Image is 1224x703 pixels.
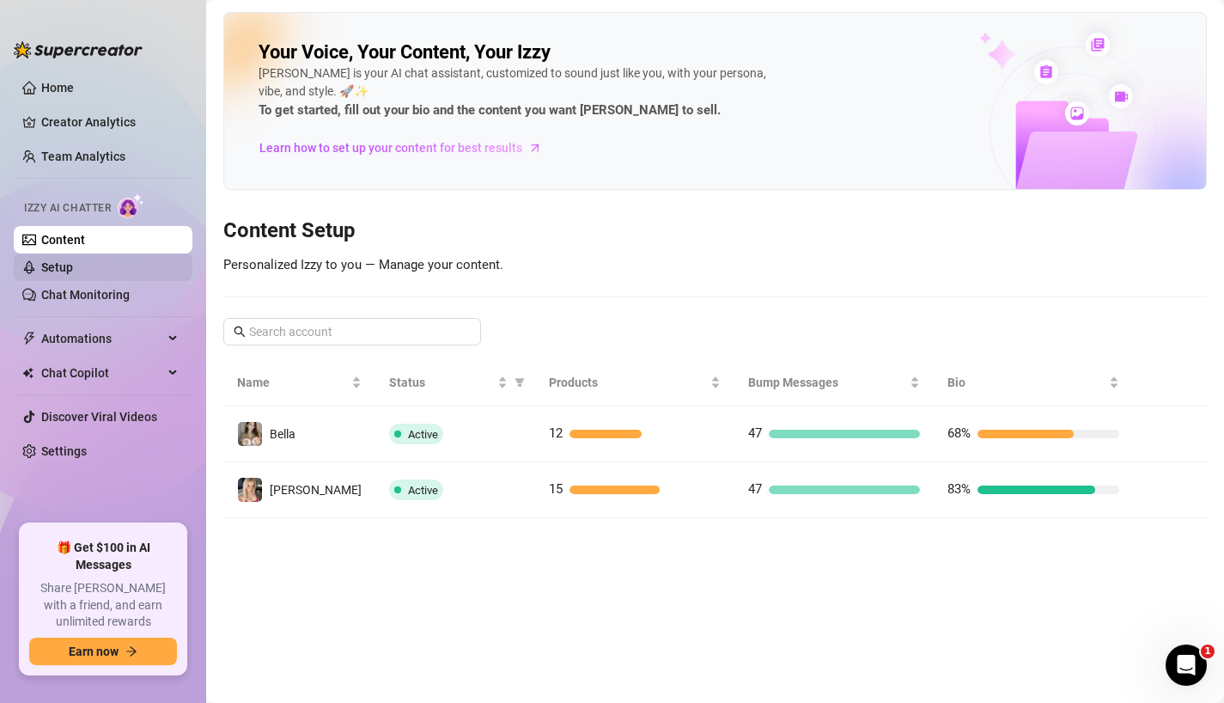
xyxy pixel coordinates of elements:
[375,359,535,407] th: Status
[41,410,157,424] a: Discover Viral Videos
[22,332,36,345] span: thunderbolt
[947,425,971,441] span: 68%
[238,478,262,502] img: Brittany
[69,645,119,658] span: Earn now
[249,322,457,341] input: Search account
[947,373,1105,392] span: Bio
[41,359,163,387] span: Chat Copilot
[549,425,563,441] span: 12
[41,150,125,163] a: Team Analytics
[934,359,1133,407] th: Bio
[259,40,551,64] h2: Your Voice, Your Content, Your Izzy
[549,481,563,497] span: 15
[389,373,494,392] span: Status
[41,444,87,458] a: Settings
[511,370,528,395] span: filter
[125,645,137,657] span: arrow-right
[223,217,1207,245] h3: Content Setup
[1201,645,1215,658] span: 1
[408,428,438,441] span: Active
[118,193,144,218] img: AI Chatter
[41,81,74,95] a: Home
[29,540,177,573] span: 🎁 Get $100 in AI Messages
[238,422,262,446] img: Bella
[29,638,177,665] button: Earn nowarrow-right
[527,139,544,156] span: arrow-right
[515,377,525,388] span: filter
[947,481,971,497] span: 83%
[41,233,85,247] a: Content
[734,359,934,407] th: Bump Messages
[29,580,177,631] span: Share [PERSON_NAME] with a friend, and earn unlimited rewards
[223,257,503,272] span: Personalized Izzy to you — Manage your content.
[259,134,555,162] a: Learn how to set up your content for best results
[748,373,906,392] span: Bump Messages
[535,359,734,407] th: Products
[223,359,375,407] th: Name
[1166,645,1207,686] iframe: Intercom live chat
[259,138,522,157] span: Learn how to set up your content for best results
[41,288,130,302] a: Chat Monitoring
[270,427,295,441] span: Bella
[14,41,143,58] img: logo-BBDzfeDw.svg
[940,14,1206,189] img: ai-chatter-content-library-cLFOSyPT.png
[270,483,362,497] span: [PERSON_NAME]
[41,260,73,274] a: Setup
[748,481,762,497] span: 47
[748,425,762,441] span: 47
[24,200,111,217] span: Izzy AI Chatter
[549,373,707,392] span: Products
[259,102,721,118] strong: To get started, fill out your bio and the content you want [PERSON_NAME] to sell.
[237,373,348,392] span: Name
[234,326,246,338] span: search
[259,64,774,121] div: [PERSON_NAME] is your AI chat assistant, customized to sound just like you, with your persona, vi...
[41,325,163,352] span: Automations
[41,108,179,136] a: Creator Analytics
[408,484,438,497] span: Active
[22,367,33,379] img: Chat Copilot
